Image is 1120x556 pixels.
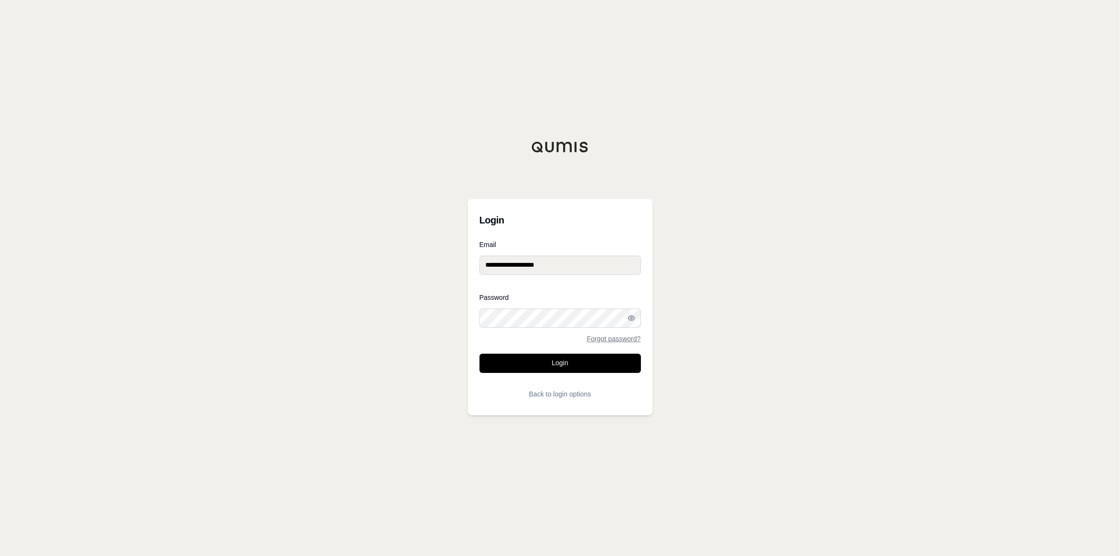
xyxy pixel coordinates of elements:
label: Password [480,294,641,301]
label: Email [480,241,641,248]
button: Login [480,354,641,373]
a: Forgot password? [587,335,640,342]
h3: Login [480,210,641,230]
button: Back to login options [480,384,641,404]
img: Qumis [531,141,589,153]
